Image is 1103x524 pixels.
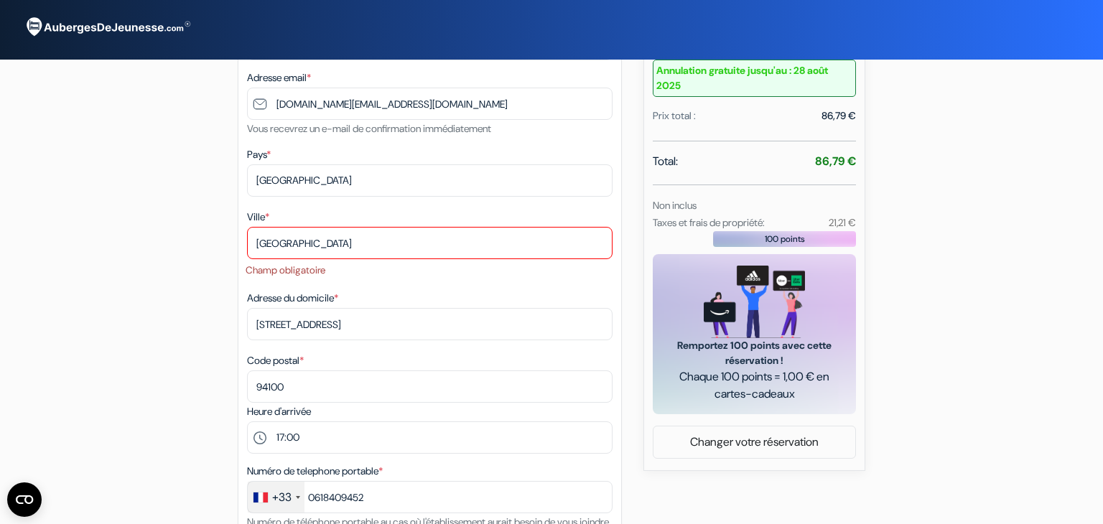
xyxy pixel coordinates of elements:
[247,147,271,162] label: Pays
[765,233,805,245] span: 100 points
[247,88,613,120] input: Entrer adresse e-mail
[248,482,304,513] div: France: +33
[247,404,311,419] label: Heure d'arrivée
[247,210,269,225] label: Ville
[246,263,613,278] li: Champ obligatoire
[247,481,613,513] input: 6 12 34 56 78
[247,122,491,135] small: Vous recevrez un e-mail de confirmation immédiatement
[247,464,383,479] label: Numéro de telephone portable
[815,154,856,169] strong: 86,79 €
[653,199,697,212] small: Non inclus
[653,108,696,123] div: Prix total :
[247,353,304,368] label: Code postal
[17,8,197,47] img: AubergesDeJeunesse.com
[653,429,855,456] a: Changer votre réservation
[653,153,678,170] span: Total:
[653,60,856,97] small: Annulation gratuite jusqu'au : 28 août 2025
[704,266,805,338] img: gift_card_hero_new.png
[670,338,839,368] span: Remportez 100 points avec cette réservation !
[247,70,311,85] label: Adresse email
[670,368,839,403] span: Chaque 100 points = 1,00 € en cartes-cadeaux
[247,291,338,306] label: Adresse du domicile
[829,216,856,229] small: 21,21 €
[653,216,765,229] small: Taxes et frais de propriété:
[7,482,42,517] button: CMP-Widget öffnen
[822,108,856,123] div: 86,79 €
[272,489,292,506] div: +33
